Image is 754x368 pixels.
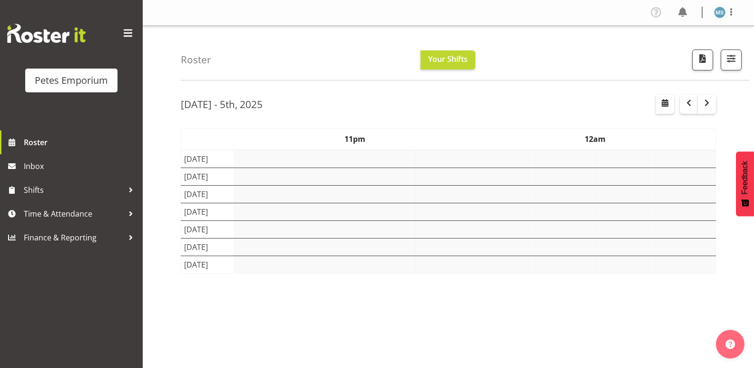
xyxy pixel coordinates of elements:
[181,150,235,168] td: [DATE]
[24,207,124,221] span: Time & Attendance
[421,50,475,70] button: Your Shifts
[181,185,235,203] td: [DATE]
[181,54,211,65] h4: Roster
[181,256,235,273] td: [DATE]
[656,95,674,114] button: Select a specific date within the roster.
[181,203,235,220] td: [DATE]
[692,50,713,70] button: Download a PDF of the roster according to the set date range.
[7,24,86,43] img: Rosterit website logo
[24,135,138,149] span: Roster
[181,98,263,110] h2: [DATE] - 5th, 2025
[475,128,716,150] th: 12am
[181,220,235,238] td: [DATE]
[741,161,749,194] span: Feedback
[714,7,725,18] img: maureen-sellwood712.jpg
[35,73,108,88] div: Petes Emporium
[181,168,235,185] td: [DATE]
[428,54,468,64] span: Your Shifts
[736,151,754,216] button: Feedback - Show survey
[721,50,742,70] button: Filter Shifts
[24,159,138,173] span: Inbox
[725,339,735,349] img: help-xxl-2.png
[24,230,124,245] span: Finance & Reporting
[24,183,124,197] span: Shifts
[235,128,475,150] th: 11pm
[181,238,235,256] td: [DATE]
